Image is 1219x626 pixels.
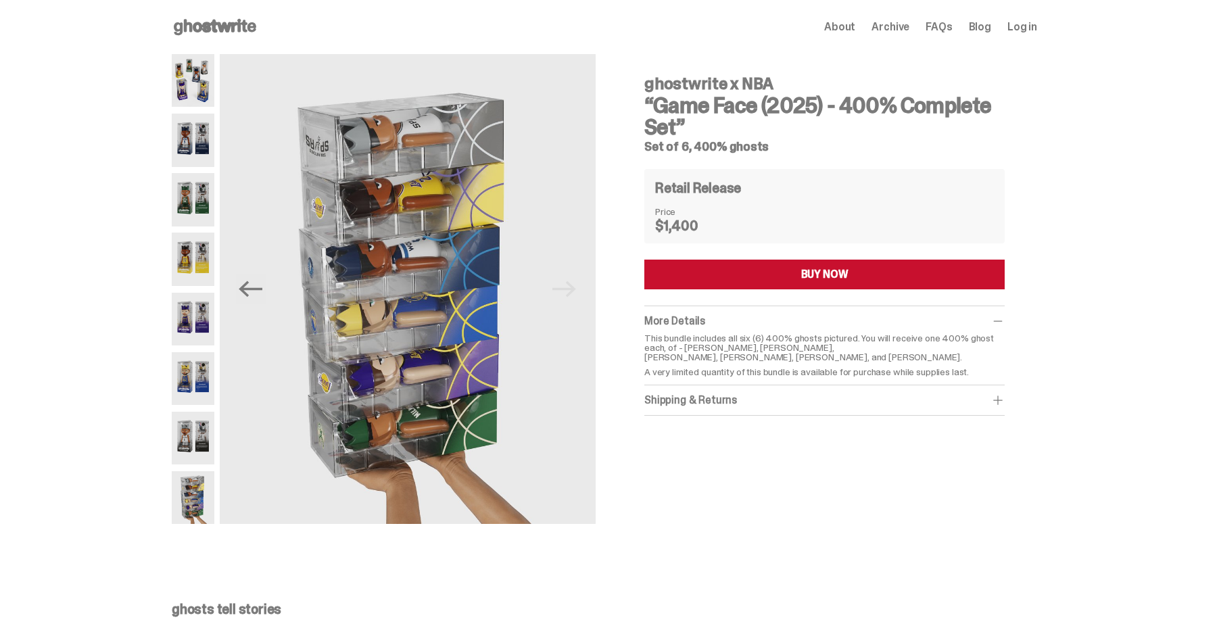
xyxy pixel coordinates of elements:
a: Archive [871,22,909,32]
a: FAQs [926,22,952,32]
div: BUY NOW [801,269,848,280]
button: BUY NOW [644,260,1005,289]
p: A very limited quantity of this bundle is available for purchase while supplies last. [644,367,1005,377]
img: NBA-400-HG-Scale.png [220,54,596,524]
div: Shipping & Returns [644,393,1005,407]
img: NBA-400-HG%20Bron.png [172,233,214,285]
h3: “Game Face (2025) - 400% Complete Set” [644,95,1005,138]
span: More Details [644,314,705,328]
img: NBA-400-HG-Steph.png [172,352,214,405]
img: NBA-400-HG-Giannis.png [172,173,214,226]
a: About [824,22,855,32]
dt: Price [655,207,723,216]
p: ghosts tell stories [172,602,1037,616]
img: NBA-400-HG-Ant.png [172,114,214,166]
p: This bundle includes all six (6) 400% ghosts pictured. You will receive one 400% ghost each, of -... [644,333,1005,362]
h4: ghostwrite x NBA [644,76,1005,92]
a: Blog [969,22,991,32]
button: Previous [236,274,266,304]
h5: Set of 6, 400% ghosts [644,141,1005,153]
h4: Retail Release [655,181,741,195]
img: NBA-400-HG-Wemby.png [172,412,214,464]
img: NBA-400-HG-Main.png [172,54,214,107]
a: Log in [1007,22,1037,32]
dd: $1,400 [655,219,723,233]
img: NBA-400-HG-Luka.png [172,293,214,345]
img: NBA-400-HG-Scale.png [172,471,214,524]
